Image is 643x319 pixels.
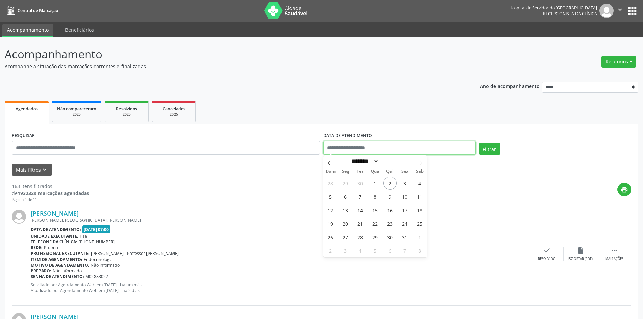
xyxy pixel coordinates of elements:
button: Relatórios [601,56,636,68]
p: Solicitado por Agendamento Web em [DATE] - há um mês Atualizado por Agendamento Web em [DATE] - h... [31,282,530,293]
div: 163 itens filtrados [12,183,89,190]
div: [PERSON_NAME], [GEOGRAPHIC_DATA], [PERSON_NAME] [31,217,530,223]
div: de [12,190,89,197]
span: Outubro 8, 2025 [369,190,382,203]
span: Outubro 23, 2025 [383,217,397,230]
span: Outubro 19, 2025 [324,217,337,230]
div: 2025 [110,112,143,117]
span: [DATE] 07:00 [82,225,111,233]
span: Outubro 26, 2025 [324,231,337,244]
span: Setembro 30, 2025 [354,177,367,190]
span: Outubro 10, 2025 [398,190,411,203]
span: Novembro 5, 2025 [369,244,382,257]
span: Outubro 28, 2025 [354,231,367,244]
i: keyboard_arrow_down [41,166,48,174]
i:  [611,247,618,254]
span: [PERSON_NAME] - Professor [PERSON_NAME] [91,250,179,256]
span: Outubro 13, 2025 [339,204,352,217]
button: print [617,183,631,196]
b: Telefone da clínica: [31,239,77,245]
button: apps [626,5,638,17]
div: 2025 [57,112,96,117]
img: img [12,210,26,224]
div: Hospital do Servidor do [GEOGRAPHIC_DATA] [509,5,597,11]
div: Resolvido [538,257,555,261]
span: Outubro 30, 2025 [383,231,397,244]
span: Novembro 4, 2025 [354,244,367,257]
a: Beneficiários [60,24,99,36]
div: 2025 [157,112,191,117]
span: Endocrinologia [84,257,113,262]
span: Outubro 18, 2025 [413,204,426,217]
span: Outubro 22, 2025 [369,217,382,230]
span: Outubro 9, 2025 [383,190,397,203]
i: check [543,247,551,254]
span: Novembro 7, 2025 [398,244,411,257]
span: Outubro 5, 2025 [324,190,337,203]
span: Outubro 4, 2025 [413,177,426,190]
span: Qui [382,169,397,174]
b: Senha de atendimento: [31,274,84,280]
span: Novembro 1, 2025 [413,231,426,244]
i: print [621,186,628,193]
span: Outubro 29, 2025 [369,231,382,244]
div: Exportar (PDF) [568,257,593,261]
b: Unidade executante: [31,233,78,239]
span: Não informado [91,262,120,268]
span: Setembro 28, 2025 [324,177,337,190]
b: Item de agendamento: [31,257,82,262]
span: Central de Marcação [18,8,58,14]
i:  [616,6,624,14]
a: [PERSON_NAME] [31,210,79,217]
span: Outubro 21, 2025 [354,217,367,230]
span: Outubro 11, 2025 [413,190,426,203]
span: Outubro 2, 2025 [383,177,397,190]
span: Recepcionista da clínica [543,11,597,17]
b: Preparo: [31,268,51,274]
label: DATA DE ATENDIMENTO [323,131,372,141]
span: Outubro 31, 2025 [398,231,411,244]
span: Outubro 12, 2025 [324,204,337,217]
a: Acompanhamento [2,24,53,37]
span: Outubro 17, 2025 [398,204,411,217]
span: Sáb [412,169,427,174]
span: [PHONE_NUMBER] [79,239,115,245]
span: Outubro 24, 2025 [398,217,411,230]
b: Motivo de agendamento: [31,262,89,268]
span: Novembro 6, 2025 [383,244,397,257]
span: Outubro 7, 2025 [354,190,367,203]
span: Outubro 6, 2025 [339,190,352,203]
span: Setembro 29, 2025 [339,177,352,190]
img: img [599,4,614,18]
span: Qua [368,169,382,174]
b: Data de atendimento: [31,227,81,232]
button: Filtrar [479,143,500,155]
div: Página 1 de 11 [12,197,89,203]
i: insert_drive_file [577,247,584,254]
div: Mais ações [605,257,623,261]
span: Agendados [16,106,38,112]
b: Profissional executante: [31,250,90,256]
span: Seg [338,169,353,174]
label: PESQUISAR [12,131,35,141]
span: Novembro 2, 2025 [324,244,337,257]
span: Novembro 3, 2025 [339,244,352,257]
span: M02883022 [85,274,108,280]
span: Não compareceram [57,106,96,112]
span: Cancelados [163,106,185,112]
span: Outubro 20, 2025 [339,217,352,230]
span: Novembro 8, 2025 [413,244,426,257]
span: Outubro 27, 2025 [339,231,352,244]
button: Mais filtroskeyboard_arrow_down [12,164,52,176]
span: Outubro 16, 2025 [383,204,397,217]
span: Sex [397,169,412,174]
strong: 1932329 marcações agendadas [18,190,89,196]
p: Acompanhe a situação das marcações correntes e finalizadas [5,63,448,70]
span: Não informado [53,268,82,274]
span: Resolvidos [116,106,137,112]
span: Própria [44,245,58,250]
input: Year [379,158,401,165]
span: Outubro 25, 2025 [413,217,426,230]
span: Ter [353,169,368,174]
span: Outubro 14, 2025 [354,204,367,217]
